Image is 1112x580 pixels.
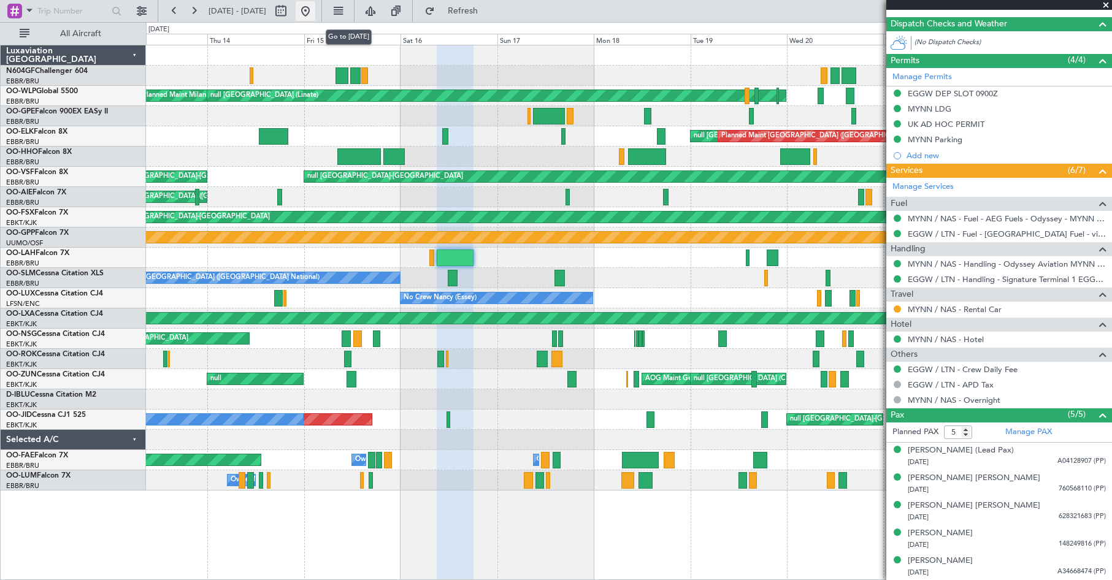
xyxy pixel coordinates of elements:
[1068,53,1086,66] span: (4/4)
[6,67,35,75] span: N604GF
[6,229,69,237] a: OO-GPPFalcon 7X
[1005,426,1052,438] a: Manage PAX
[908,274,1106,284] a: EGGW / LTN - Handling - Signature Terminal 1 EGGW / LTN
[6,88,78,95] a: OO-WLPGlobal 5500
[114,167,270,186] div: null [GEOGRAPHIC_DATA]-[GEOGRAPHIC_DATA]
[6,238,43,248] a: UUMO/OSF
[908,555,973,567] div: [PERSON_NAME]
[209,6,266,17] span: [DATE] - [DATE]
[6,128,67,135] a: OO-ELKFalcon 8X
[6,391,30,399] span: D-IBLU
[6,330,105,338] a: OO-NSGCessna Citation CJ4
[1059,539,1106,549] span: 148249816 (PP)
[787,34,883,45] div: Wed 20
[6,411,86,419] a: OO-JIDCessna CJ1 525
[908,513,929,522] span: [DATE]
[891,197,907,211] span: Fuel
[908,527,973,540] div: [PERSON_NAME]
[892,71,952,83] a: Manage Permits
[892,181,954,193] a: Manage Services
[37,2,108,20] input: Trip Number
[908,500,1040,512] div: [PERSON_NAME] [PERSON_NAME]
[326,29,372,45] div: Go to [DATE]
[307,167,463,186] div: null [GEOGRAPHIC_DATA]-[GEOGRAPHIC_DATA]
[6,290,103,297] a: OO-LUXCessna Citation CJ4
[6,310,103,318] a: OO-LXACessna Citation CJ4
[645,370,737,388] div: AOG Maint Geneva (Cointrin)
[908,334,984,345] a: MYNN / NAS - Hotel
[908,88,998,99] div: EGGW DEP SLOT 0900Z
[6,108,108,115] a: OO-GPEFalcon 900EX EASy II
[691,34,787,45] div: Tue 19
[6,319,37,329] a: EBKT/KJK
[404,289,477,307] div: No Crew Nancy (Essey)
[537,451,620,469] div: Owner Melsbroek Air Base
[6,472,37,479] span: OO-LUM
[908,259,1106,269] a: MYNN / NAS - Handling - Odyssey Aviation MYNN / NAS
[1057,456,1106,467] span: A04128907 (PP)
[694,370,808,388] div: null [GEOGRAPHIC_DATA] (Cointrin)
[891,54,919,68] span: Permits
[114,208,270,226] div: null [GEOGRAPHIC_DATA]-[GEOGRAPHIC_DATA]
[6,371,37,378] span: OO-ZUN
[114,269,320,287] div: No Crew [GEOGRAPHIC_DATA] ([GEOGRAPHIC_DATA] National)
[908,395,1000,405] a: MYNN / NAS - Overnight
[908,540,929,549] span: [DATE]
[13,24,133,44] button: All Aircraft
[6,340,37,349] a: EBKT/KJK
[6,198,39,207] a: EBBR/BRU
[6,290,35,297] span: OO-LUX
[694,127,853,145] div: null [GEOGRAPHIC_DATA] ([GEOGRAPHIC_DATA])
[6,88,36,95] span: OO-WLP
[891,17,1007,31] span: Dispatch Checks and Weather
[6,270,36,277] span: OO-SLM
[907,150,1106,161] div: Add new
[908,213,1106,224] a: MYNN / NAS - Fuel - AEG Fuels - Odyssey - MYNN / NAS
[908,380,994,390] a: EGGW / LTN - APD Tax
[1068,164,1086,177] span: (6/7)
[891,408,904,422] span: Pax
[6,411,32,419] span: OO-JID
[111,34,207,45] div: Wed 13
[6,158,39,167] a: EBBR/BRU
[6,279,39,288] a: EBBR/BRU
[6,250,69,257] a: OO-LAHFalcon 7X
[6,169,68,176] a: OO-VSFFalcon 8X
[6,178,39,187] a: EBBR/BRU
[6,351,105,358] a: OO-ROKCessna Citation CJ4
[891,318,911,332] span: Hotel
[6,351,37,358] span: OO-ROK
[401,34,497,45] div: Sat 16
[908,472,1040,484] div: [PERSON_NAME] [PERSON_NAME]
[790,410,946,429] div: null [GEOGRAPHIC_DATA]-[GEOGRAPHIC_DATA]
[6,97,39,106] a: EBBR/BRU
[594,34,690,45] div: Mon 18
[6,421,37,430] a: EBKT/KJK
[908,364,1018,375] a: EGGW / LTN - Crew Daily Fee
[908,304,1002,315] a: MYNN / NAS - Rental Car
[891,242,926,256] span: Handling
[6,299,40,308] a: LFSN/ENC
[6,360,37,369] a: EBKT/KJK
[6,400,37,410] a: EBKT/KJK
[892,426,938,438] label: Planned PAX
[32,29,129,38] span: All Aircraft
[6,330,37,338] span: OO-NSG
[6,108,35,115] span: OO-GPE
[891,348,918,362] span: Others
[908,104,951,114] div: MYNN LDG
[231,471,314,489] div: Owner Melsbroek Air Base
[6,391,96,399] a: D-IBLUCessna Citation M2
[883,34,980,45] div: Thu 21
[210,86,318,105] div: null [GEOGRAPHIC_DATA] (Linate)
[207,34,304,45] div: Thu 14
[891,288,913,302] span: Travel
[419,1,493,21] button: Refresh
[6,371,105,378] a: OO-ZUNCessna Citation CJ4
[6,461,39,470] a: EBBR/BRU
[355,451,439,469] div: Owner Melsbroek Air Base
[6,169,34,176] span: OO-VSF
[1059,511,1106,522] span: 628321683 (PP)
[6,380,37,389] a: EBKT/KJK
[6,259,39,268] a: EBBR/BRU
